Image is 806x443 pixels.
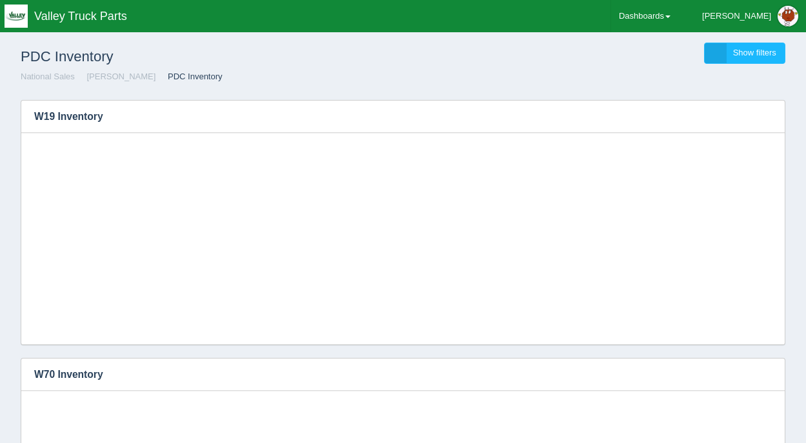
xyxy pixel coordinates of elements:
div: [PERSON_NAME] [702,3,771,29]
a: National Sales [21,72,75,81]
span: Show filters [733,48,776,57]
span: Valley Truck Parts [34,10,127,23]
a: Show filters [704,43,785,64]
h1: PDC Inventory [21,43,403,71]
li: PDC Inventory [158,71,223,83]
h3: W70 Inventory [21,359,765,391]
img: Profile Picture [778,6,798,26]
img: q1blfpkbivjhsugxdrfq.png [5,5,28,28]
h3: W19 Inventory [21,101,765,133]
a: [PERSON_NAME] [86,72,156,81]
